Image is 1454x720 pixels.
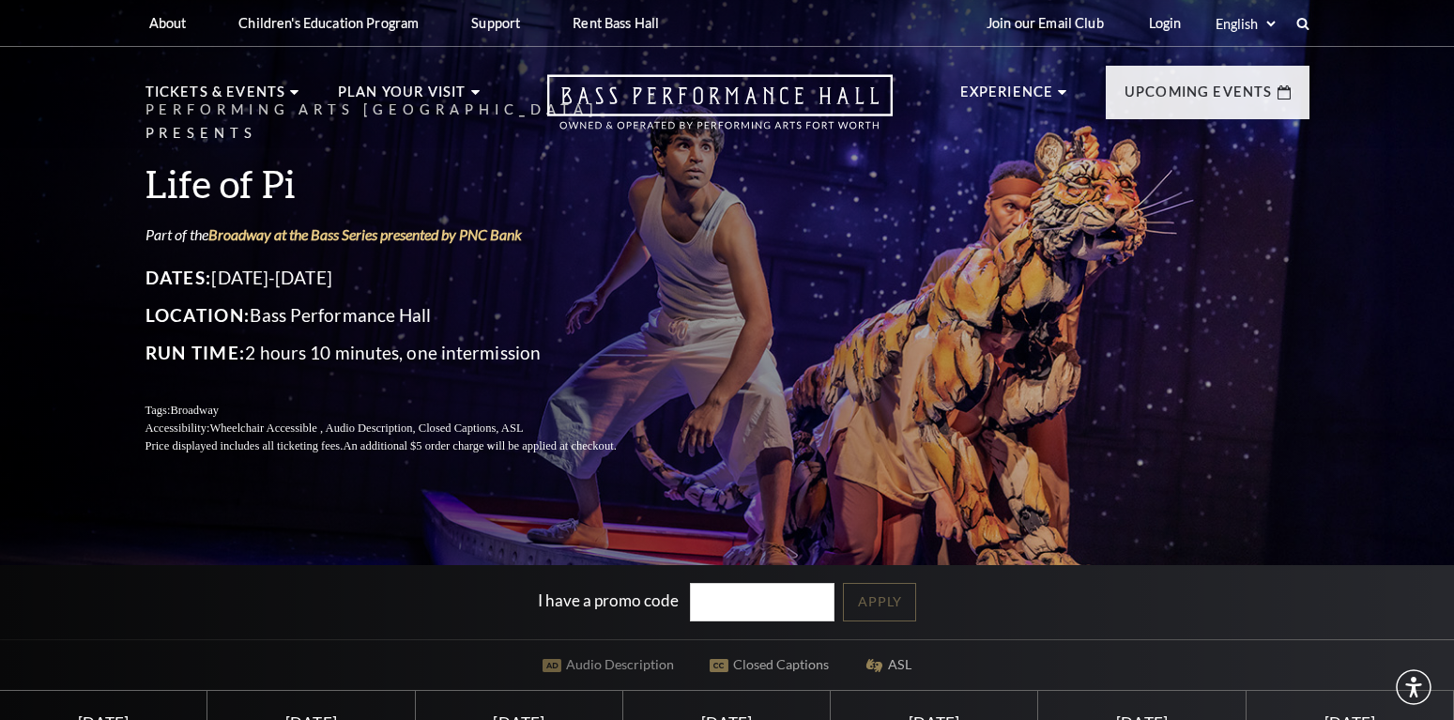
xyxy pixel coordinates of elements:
[1125,81,1273,115] p: Upcoming Events
[145,402,662,420] p: Tags:
[145,267,212,288] span: Dates:
[960,81,1054,115] p: Experience
[149,15,187,31] p: About
[145,160,662,207] h3: Life of Pi
[238,15,419,31] p: Children's Education Program
[145,224,662,245] p: Part of the
[145,304,251,326] span: Location:
[573,15,659,31] p: Rent Bass Hall
[538,590,679,610] label: I have a promo code
[208,225,522,243] a: Broadway at the Bass Series presented by PNC Bank
[145,437,662,455] p: Price displayed includes all ticketing fees.
[338,81,467,115] p: Plan Your Visit
[170,404,219,417] span: Broadway
[145,263,662,293] p: [DATE]-[DATE]
[145,338,662,368] p: 2 hours 10 minutes, one intermission
[145,81,286,115] p: Tickets & Events
[145,342,246,363] span: Run Time:
[343,439,616,452] span: An additional $5 order charge will be applied at checkout.
[1212,15,1278,33] select: Select:
[209,421,523,435] span: Wheelchair Accessible , Audio Description, Closed Captions, ASL
[145,420,662,437] p: Accessibility:
[145,300,662,330] p: Bass Performance Hall
[471,15,520,31] p: Support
